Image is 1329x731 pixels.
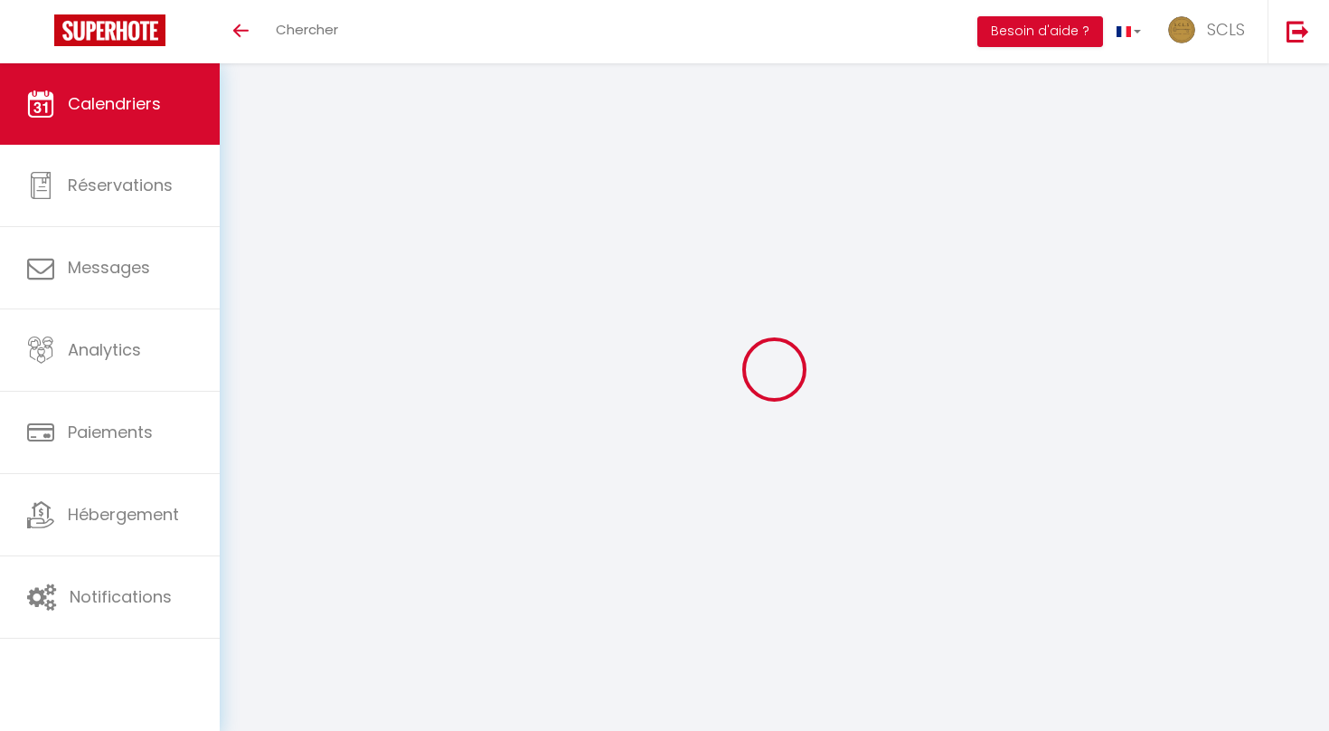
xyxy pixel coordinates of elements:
button: Besoin d'aide ? [977,16,1103,47]
img: Super Booking [54,14,165,46]
span: Hébergement [68,503,179,526]
span: Notifications [70,585,172,608]
span: Messages [68,256,150,279]
span: Calendriers [68,92,161,115]
span: Chercher [276,20,338,39]
span: Paiements [68,421,153,443]
img: logout [1287,20,1309,43]
span: Réservations [68,174,173,196]
img: ... [1168,16,1195,43]
span: Analytics [68,338,141,361]
span: SCLS [1207,18,1245,41]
